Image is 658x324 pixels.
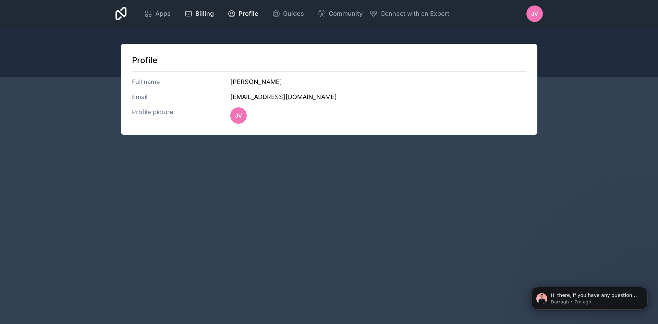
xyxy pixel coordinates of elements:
[132,77,231,87] h3: Full name
[132,55,526,66] h1: Profile
[521,273,658,321] iframe: Intercom notifications message
[267,6,309,21] a: Guides
[239,9,258,19] span: Profile
[155,9,171,19] span: Apps
[195,9,214,19] span: Billing
[230,92,526,102] h3: [EMAIL_ADDRESS][DOMAIN_NAME]
[312,6,368,21] a: Community
[179,6,219,21] a: Billing
[139,6,176,21] a: Apps
[230,77,526,87] h3: [PERSON_NAME]
[222,6,264,21] a: Profile
[235,111,242,120] span: JV
[329,9,363,19] span: Community
[380,9,449,19] span: Connect with an Expert
[531,10,538,18] span: JV
[283,9,304,19] span: Guides
[369,9,449,19] button: Connect with an Expert
[132,107,231,124] h3: Profile picture
[132,92,231,102] h3: Email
